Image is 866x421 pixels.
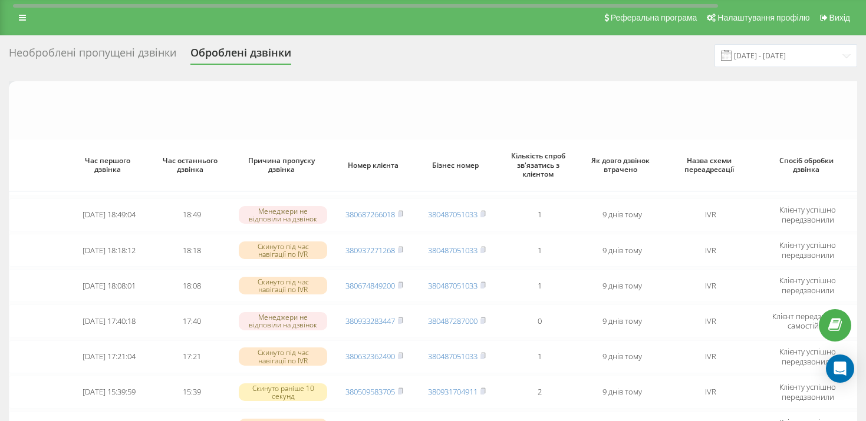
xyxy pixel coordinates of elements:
a: 380931704911 [428,386,478,397]
span: Причина пропуску дзвінка [243,156,323,174]
a: 380933283447 [345,316,395,326]
div: Скинуто під час навігації по IVR [239,241,327,259]
td: 9 днів тому [581,304,663,337]
td: Клієнту успішно передзвонили [758,376,858,409]
td: IVR [663,376,758,409]
td: Клієнту успішно передзвонили [758,234,858,267]
td: [DATE] 18:18:12 [68,234,150,267]
span: Вихід [829,13,850,22]
div: Оброблені дзвінки [190,47,291,65]
td: 15:39 [150,376,233,409]
td: IVR [663,304,758,337]
td: 9 днів тому [581,198,663,231]
td: [DATE] 18:49:04 [68,198,150,231]
span: Налаштування профілю [717,13,809,22]
span: Час першого дзвінка [77,156,141,174]
td: Клієнт передзвонив самостійно [758,304,858,337]
a: 380487051033 [428,351,478,362]
td: IVR [663,234,758,267]
span: Бізнес номер [425,161,489,170]
td: 18:49 [150,198,233,231]
td: 17:40 [150,304,233,337]
td: [DATE] 18:08:01 [68,269,150,302]
td: 9 днів тому [581,376,663,409]
a: 380674849200 [345,280,395,291]
td: 9 днів тому [581,340,663,373]
td: [DATE] 17:21:04 [68,340,150,373]
span: Назва схеми переадресації [673,156,748,174]
span: Реферальна програма [611,13,697,22]
td: 1 [498,234,581,267]
a: 380487051033 [428,280,478,291]
a: 380509583705 [345,386,395,397]
td: 18:08 [150,269,233,302]
td: Клієнту успішно передзвонили [758,340,858,373]
td: IVR [663,269,758,302]
div: Необроблені пропущені дзвінки [9,47,176,65]
td: IVR [663,340,758,373]
a: 380687266018 [345,209,395,220]
td: 9 днів тому [581,269,663,302]
span: Номер клієнта [343,161,406,170]
span: Як довго дзвінок втрачено [590,156,654,174]
a: 380632362490 [345,351,395,362]
td: 1 [498,198,581,231]
span: Спосіб обробки дзвінка [768,156,848,174]
div: Менеджери не відповіли на дзвінок [239,312,327,330]
td: Клієнту успішно передзвонили [758,269,858,302]
div: Open Intercom Messenger [826,354,854,383]
td: 9 днів тому [581,234,663,267]
td: [DATE] 17:40:18 [68,304,150,337]
td: 2 [498,376,581,409]
td: 18:18 [150,234,233,267]
td: 17:21 [150,340,233,373]
span: Час останнього дзвінка [160,156,223,174]
div: Скинуто раніше 10 секунд [239,383,327,401]
td: 0 [498,304,581,337]
div: Скинуто під час навігації по IVR [239,347,327,365]
td: 1 [498,269,581,302]
a: 380937271268 [345,245,395,256]
a: 380487051033 [428,209,478,220]
a: 380487051033 [428,245,478,256]
div: Менеджери не відповіли на дзвінок [239,206,327,224]
td: [DATE] 15:39:59 [68,376,150,409]
span: Кількість спроб зв'язатись з клієнтом [508,151,571,179]
div: Скинуто під час навігації по IVR [239,277,327,294]
td: IVR [663,198,758,231]
td: 1 [498,340,581,373]
td: Клієнту успішно передзвонили [758,198,858,231]
a: 380487287000 [428,316,478,326]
